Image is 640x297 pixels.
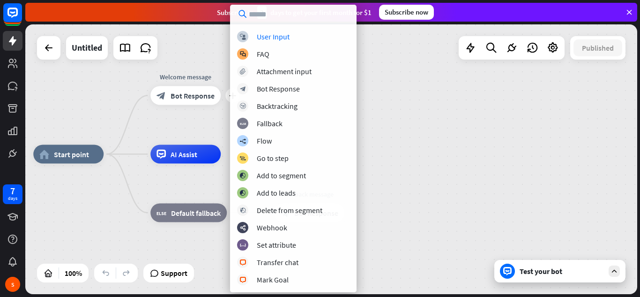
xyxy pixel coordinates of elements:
div: Test your bot [520,267,604,276]
i: block_livechat [239,277,246,283]
div: Untitled [72,36,102,60]
i: home_2 [39,150,49,159]
div: Transfer chat [257,258,298,267]
i: block_delete_from_segment [240,207,246,213]
div: FAQ [257,49,269,59]
div: Backtracking [257,101,298,111]
i: block_bot_response [156,91,166,100]
i: block_faq [240,51,246,57]
span: Support [161,266,187,281]
div: Add to leads [257,188,296,198]
i: block_fallback [156,208,166,218]
a: 7 days [3,184,22,204]
i: block_goto [239,155,246,161]
div: 100% [62,266,85,281]
div: Set attribute [257,240,296,250]
span: Default fallback [171,208,221,218]
div: Flow [257,136,272,145]
i: block_user_input [240,34,246,40]
div: Add to segment [257,171,306,180]
i: plus [229,92,236,99]
div: Bot Response [257,84,300,93]
div: Webhook [257,223,287,232]
div: 7 [10,187,15,195]
i: block_add_to_segment [239,173,246,179]
i: block_fallback [240,121,246,127]
i: block_bot_response [240,86,246,92]
i: block_attachment [240,69,246,75]
div: Mark Goal [257,275,289,284]
div: S [5,277,20,292]
div: Welcome message [143,72,228,82]
span: Bot Response [171,91,215,100]
button: Published [573,39,622,56]
div: User Input [257,32,290,41]
i: builder_tree [239,138,246,144]
span: Start point [54,150,89,159]
div: Fallback [257,119,283,128]
div: Attachment input [257,67,312,76]
i: block_livechat [239,259,246,266]
div: Subscribe in days to get your first month for $1 [217,6,372,19]
div: Delete from segment [257,206,322,215]
button: Open LiveChat chat widget [7,4,36,32]
div: Subscribe now [379,5,434,20]
i: block_backtracking [240,103,246,109]
i: block_set_attribute [240,242,246,248]
div: Go to step [257,153,289,163]
span: AI Assist [171,150,197,159]
i: block_add_to_segment [239,190,246,196]
i: webhooks [240,225,246,231]
div: days [8,195,17,202]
